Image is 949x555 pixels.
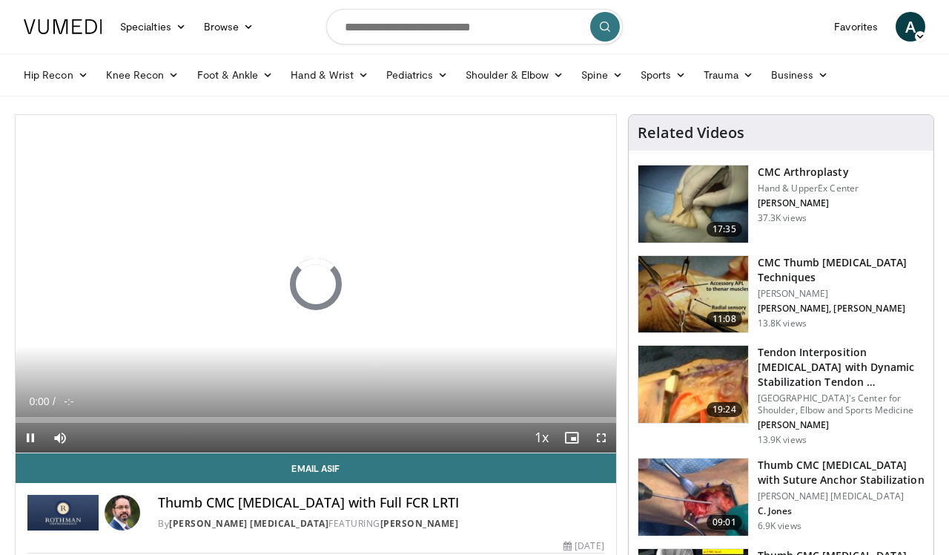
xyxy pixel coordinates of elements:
a: [PERSON_NAME] [380,517,459,530]
img: VuMedi Logo [24,19,102,34]
a: Hip Recon [15,60,97,90]
img: 08bc6ee6-87c4-498d-b9ad-209c97b58688.150x105_q85_crop-smart_upscale.jpg [638,256,748,333]
h3: CMC Thumb [MEDICAL_DATA] Techniques [758,255,925,285]
button: Fullscreen [586,423,616,453]
span: 19:24 [707,402,742,417]
p: [GEOGRAPHIC_DATA]'s Center for Shoulder, Elbow and Sports Medicine [758,393,925,416]
a: Email Asif [16,453,616,483]
span: 09:01 [707,515,742,530]
p: 13.8K views [758,318,807,329]
p: 37.3K views [758,212,807,224]
a: Hand & Wrist [282,60,377,90]
p: 13.9K views [758,434,807,446]
a: [PERSON_NAME] [MEDICAL_DATA] [169,517,328,530]
p: [PERSON_NAME], [PERSON_NAME] [758,303,925,315]
a: Sports [632,60,695,90]
p: [PERSON_NAME] [MEDICAL_DATA] [758,490,925,502]
a: 17:35 CMC Arthroplasty Hand & UpperEx Center [PERSON_NAME] 37.3K views [638,165,925,243]
a: Pediatrics [377,60,457,90]
p: [PERSON_NAME] [758,197,859,209]
img: Rothman Hand Surgery [27,495,99,531]
a: Business [762,60,838,90]
h3: Thumb CMC [MEDICAL_DATA] with Suture Anchor Stabilization [758,458,925,487]
h4: Thumb CMC [MEDICAL_DATA] with Full FCR LRTI [158,495,604,511]
a: Specialties [111,12,195,42]
span: -:- [64,395,73,407]
div: By FEATURING [158,517,604,531]
img: 6c4ab8d9-ead7-46ab-bb92-4bf4fe9ee6dd.150x105_q85_crop-smart_upscale.jpg [638,459,748,536]
a: Shoulder & Elbow [457,60,572,90]
p: C. Jones [758,505,925,517]
a: Favorites [825,12,887,42]
a: Spine [572,60,631,90]
span: 17:35 [707,222,742,237]
span: 0:00 [29,395,49,407]
a: 11:08 CMC Thumb [MEDICAL_DATA] Techniques [PERSON_NAME] [PERSON_NAME], [PERSON_NAME] 13.8K views [638,255,925,334]
span: 11:08 [707,312,742,326]
div: [DATE] [563,539,604,553]
h3: Tendon Interposition [MEDICAL_DATA] with Dynamic Stabilization Tendon … [758,345,925,390]
p: Hand & UpperEx Center [758,183,859,194]
div: Progress Bar [16,417,616,423]
a: Foot & Ankle [188,60,282,90]
a: A [896,12,925,42]
img: 54618_0000_3.png.150x105_q85_crop-smart_upscale.jpg [638,165,748,243]
button: Playback Rate [527,423,557,453]
a: Browse [195,12,263,42]
img: Avatar [105,495,140,531]
span: / [53,395,56,407]
button: Mute [45,423,75,453]
a: 09:01 Thumb CMC [MEDICAL_DATA] with Suture Anchor Stabilization [PERSON_NAME] [MEDICAL_DATA] C. J... [638,458,925,536]
input: Search topics, interventions [326,9,623,45]
h4: Related Videos [638,124,744,142]
button: Pause [16,423,45,453]
h3: CMC Arthroplasty [758,165,859,180]
p: 6.9K views [758,520,801,532]
a: 19:24 Tendon Interposition [MEDICAL_DATA] with Dynamic Stabilization Tendon … [GEOGRAPHIC_DATA]'s... [638,345,925,446]
p: [PERSON_NAME] [758,419,925,431]
button: Enable picture-in-picture mode [557,423,586,453]
p: [PERSON_NAME] [758,288,925,300]
a: Knee Recon [97,60,188,90]
img: rosenwasser_basal_joint_1.png.150x105_q85_crop-smart_upscale.jpg [638,346,748,423]
video-js: Video Player [16,115,616,453]
a: Trauma [695,60,762,90]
